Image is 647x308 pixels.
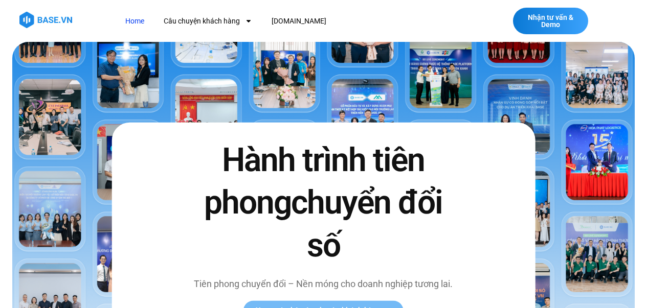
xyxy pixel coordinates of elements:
h2: Hành trình tiên phong [191,139,457,267]
p: Tiên phong chuyển đổi – Nền móng cho doanh nghiệp tương lai. [191,277,457,291]
span: Nhận tư vấn & Demo [523,14,578,28]
nav: Menu [118,12,461,31]
a: Home [118,12,152,31]
a: Nhận tư vấn & Demo [513,8,588,34]
a: Câu chuyện khách hàng [156,12,260,31]
span: chuyển đổi số [291,183,442,264]
a: [DOMAIN_NAME] [264,12,334,31]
